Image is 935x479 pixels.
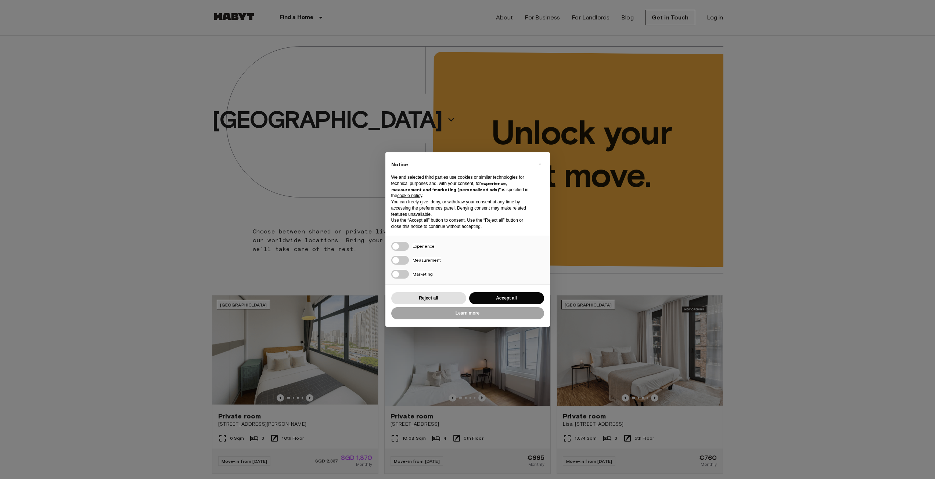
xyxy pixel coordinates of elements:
[391,217,532,230] p: Use the “Accept all” button to consent. Use the “Reject all” button or close this notice to conti...
[535,158,546,170] button: Close this notice
[539,160,542,168] span: ×
[391,181,507,192] strong: experience, measurement and “marketing (personalized ads)”
[469,292,544,304] button: Accept all
[391,307,544,319] button: Learn more
[391,292,466,304] button: Reject all
[391,161,532,168] h2: Notice
[413,243,435,249] span: Experience
[397,193,422,198] a: cookie policy
[413,257,441,263] span: Measurement
[391,199,532,217] p: You can freely give, deny, or withdraw your consent at any time by accessing the preferences pane...
[391,174,532,199] p: We and selected third parties use cookies or similar technologies for technical purposes and, wit...
[413,271,433,277] span: Marketing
